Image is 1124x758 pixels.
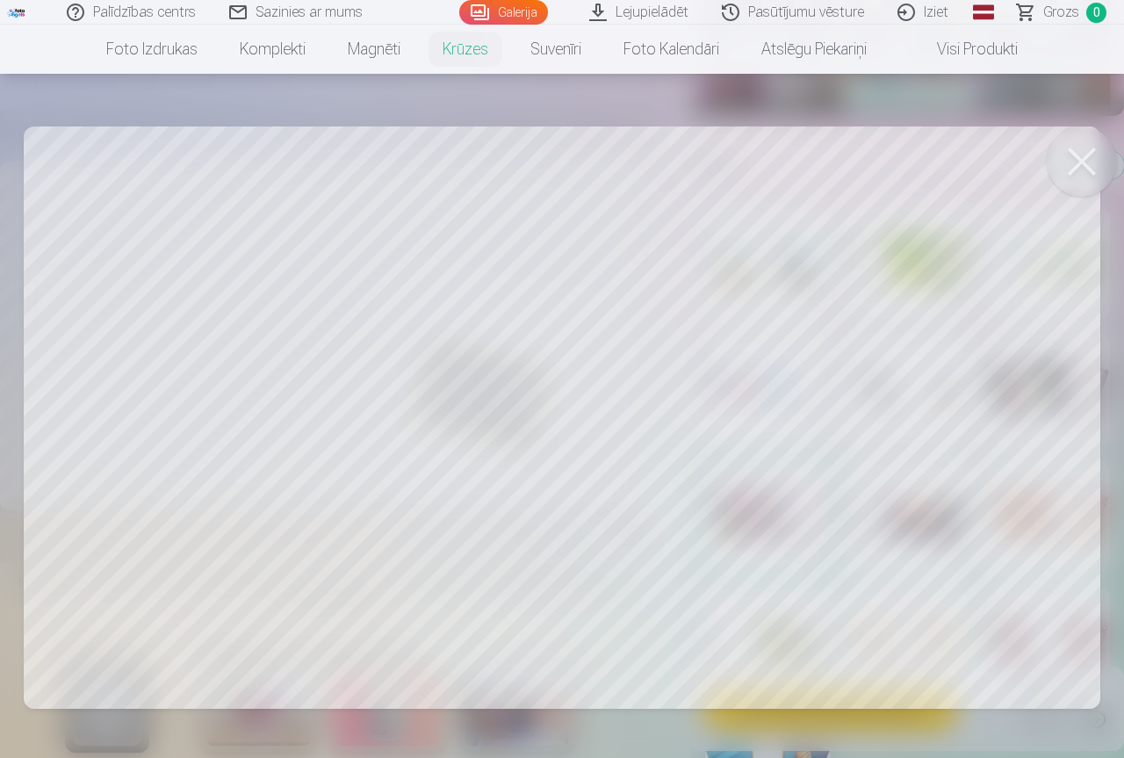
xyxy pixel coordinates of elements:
a: Magnēti [327,25,421,74]
a: Krūzes [421,25,509,74]
a: Komplekti [219,25,327,74]
a: Atslēgu piekariņi [740,25,888,74]
a: Foto kalendāri [602,25,740,74]
span: 0 [1086,3,1106,23]
span: Grozs [1043,2,1079,23]
a: Foto izdrukas [85,25,219,74]
img: /fa1 [7,7,26,18]
a: Suvenīri [509,25,602,74]
a: Visi produkti [888,25,1039,74]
